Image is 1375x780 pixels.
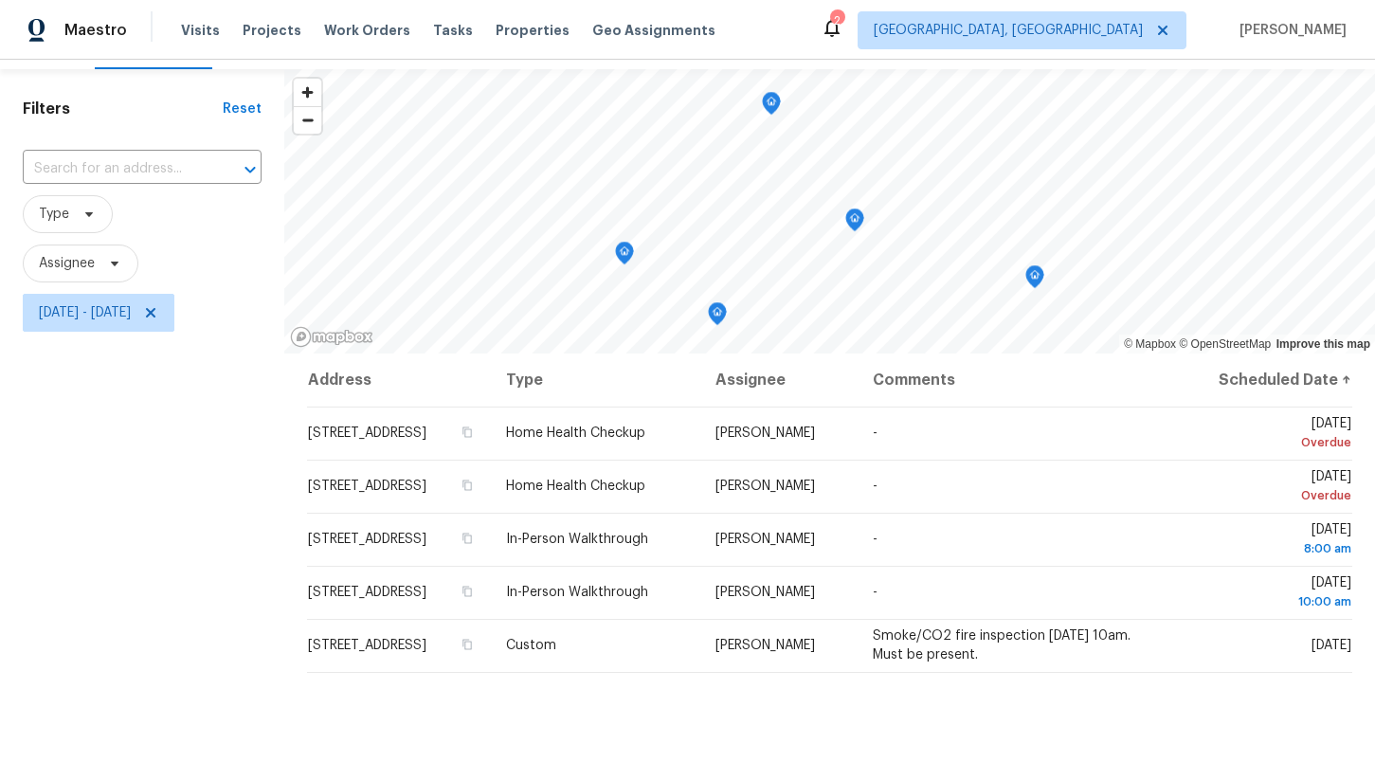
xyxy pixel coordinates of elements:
[491,354,700,407] th: Type
[290,326,373,348] a: Mapbox homepage
[294,106,321,134] button: Zoom out
[243,21,301,40] span: Projects
[1186,433,1351,452] div: Overdue
[858,354,1171,407] th: Comments
[615,242,634,271] div: Map marker
[708,302,727,332] div: Map marker
[1186,486,1351,505] div: Overdue
[39,205,69,224] span: Type
[873,533,877,546] span: -
[762,92,781,121] div: Map marker
[1186,539,1351,558] div: 8:00 am
[459,424,476,441] button: Copy Address
[1186,417,1351,452] span: [DATE]
[23,100,223,118] h1: Filters
[459,636,476,653] button: Copy Address
[874,21,1143,40] span: [GEOGRAPHIC_DATA], [GEOGRAPHIC_DATA]
[308,586,426,599] span: [STREET_ADDRESS]
[23,154,208,184] input: Search for an address...
[1276,337,1370,351] a: Improve this map
[1171,354,1352,407] th: Scheduled Date ↑
[307,354,491,407] th: Address
[873,629,1131,662] span: Smoke/CO2 fire inspection [DATE] 10am. Must be present.
[459,530,476,547] button: Copy Address
[223,100,262,118] div: Reset
[506,426,645,440] span: Home Health Checkup
[873,586,877,599] span: -
[237,156,263,183] button: Open
[1186,523,1351,558] span: [DATE]
[1186,470,1351,505] span: [DATE]
[873,426,877,440] span: -
[715,533,815,546] span: [PERSON_NAME]
[700,354,858,407] th: Assignee
[308,533,426,546] span: [STREET_ADDRESS]
[433,24,473,37] span: Tasks
[506,533,648,546] span: In-Person Walkthrough
[64,21,127,40] span: Maestro
[1232,21,1347,40] span: [PERSON_NAME]
[506,586,648,599] span: In-Person Walkthrough
[1124,337,1176,351] a: Mapbox
[324,21,410,40] span: Work Orders
[715,426,815,440] span: [PERSON_NAME]
[830,11,843,30] div: 2
[873,480,877,493] span: -
[715,586,815,599] span: [PERSON_NAME]
[715,639,815,652] span: [PERSON_NAME]
[506,639,556,652] span: Custom
[506,480,645,493] span: Home Health Checkup
[1186,576,1351,611] span: [DATE]
[294,107,321,134] span: Zoom out
[181,21,220,40] span: Visits
[39,303,131,322] span: [DATE] - [DATE]
[308,639,426,652] span: [STREET_ADDRESS]
[39,254,95,273] span: Assignee
[308,480,426,493] span: [STREET_ADDRESS]
[459,583,476,600] button: Copy Address
[715,480,815,493] span: [PERSON_NAME]
[592,21,715,40] span: Geo Assignments
[1025,265,1044,295] div: Map marker
[294,79,321,106] button: Zoom in
[1179,337,1271,351] a: OpenStreetMap
[308,426,426,440] span: [STREET_ADDRESS]
[1186,592,1351,611] div: 10:00 am
[496,21,570,40] span: Properties
[845,209,864,238] div: Map marker
[1312,639,1351,652] span: [DATE]
[459,477,476,494] button: Copy Address
[284,69,1375,354] canvas: Map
